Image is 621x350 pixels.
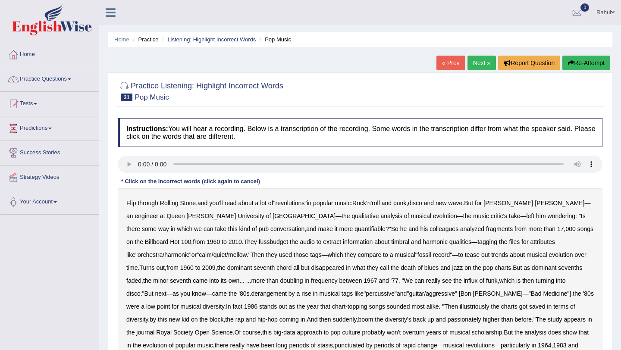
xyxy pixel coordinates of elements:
[495,264,511,271] b: charts
[121,94,132,101] span: 31
[153,277,168,284] b: minor
[313,200,333,206] b: popular
[212,290,227,297] b: came
[169,316,180,323] b: new
[509,238,520,245] b: files
[257,35,291,44] li: Pop Music
[191,316,198,323] b: on
[442,277,452,284] b: see
[146,303,155,310] b: low
[323,238,341,245] b: extract
[547,303,552,310] b: in
[461,290,471,297] b: Bon
[118,177,263,185] div: * Click on the incorrect words (click again to cancel)
[0,190,99,212] a: Your Account
[530,238,555,245] b: attributes
[404,212,409,219] b: of
[409,290,424,297] b: guitar
[225,200,237,206] b: read
[222,238,227,245] b: to
[306,225,316,232] b: and
[522,277,534,284] b: then
[408,225,418,232] b: and
[464,277,478,284] b: influx
[268,200,273,206] b: of
[290,238,298,245] b: the
[562,56,610,70] button: Re-Attempt
[199,316,207,323] b: the
[210,316,224,323] b: block
[307,303,319,310] b: year
[395,251,415,258] b: musical
[339,277,362,284] b: between
[259,303,277,310] b: stands
[238,290,249,297] b: '80s
[126,290,141,297] b: disco
[400,225,407,232] b: he
[391,238,409,245] b: timbral
[0,166,99,187] a: Strategy Videos
[342,212,350,219] b: the
[401,264,416,271] b: death
[570,303,575,310] b: of
[354,290,364,297] b: like
[254,264,275,271] b: seventh
[527,251,547,258] b: musical
[486,225,513,232] b: fragments
[209,200,223,206] b: you'll
[426,277,440,284] b: really
[145,238,168,245] b: Billboard
[509,212,520,219] b: take
[143,277,151,284] b: the
[297,303,305,310] b: the
[367,264,378,271] b: they
[411,303,424,310] b: most
[126,238,133,245] b: on
[0,141,99,162] a: Success Stories
[276,264,292,271] b: chord
[565,225,575,232] b: 000
[454,277,462,284] b: the
[126,264,138,271] b: time
[160,200,179,206] b: Rolling
[417,264,423,271] b: of
[335,200,351,206] b: music
[424,200,434,206] b: and
[343,238,373,245] b: information
[460,303,489,310] b: illustriously
[553,303,568,310] b: terms
[195,264,201,271] b: to
[382,200,392,206] b: and
[135,93,169,101] small: Pop Music
[186,212,236,219] b: [PERSON_NAME]
[0,43,99,64] a: Home
[279,251,292,258] b: used
[204,225,213,232] b: can
[126,277,141,284] b: faded
[499,277,514,284] b: which
[342,290,353,297] b: tags
[481,251,489,258] b: out
[207,238,220,245] b: 1960
[225,316,233,323] b: the
[266,212,271,219] b: of
[320,303,330,310] b: that
[346,264,351,271] b: in
[387,303,410,310] b: sounded
[486,277,497,284] b: funk
[332,316,356,323] b: suddenly
[307,316,318,323] b: And
[135,238,143,245] b: the
[126,316,148,323] b: diversity
[280,277,303,284] b: doubling
[423,238,448,245] b: harmonic
[294,251,308,258] b: those
[536,277,554,284] b: turning
[391,277,398,284] b: '77
[199,251,212,258] b: calm
[232,303,242,310] b: fact
[391,225,398,232] b: So
[583,290,594,297] b: '80s
[155,290,166,297] b: next
[260,200,267,206] b: lot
